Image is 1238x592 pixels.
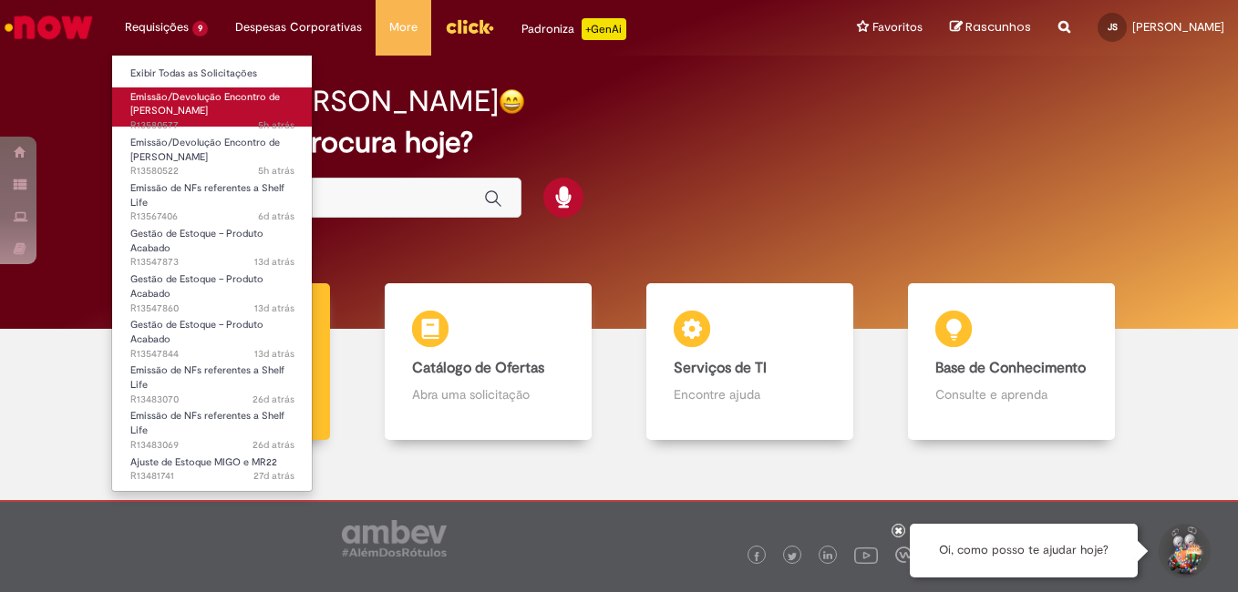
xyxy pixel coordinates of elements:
span: 5h atrás [258,118,294,132]
a: Aberto R13483070 : Emissão de NFs referentes a Shelf Life [112,361,313,400]
span: Emissão/Devolução Encontro de [PERSON_NAME] [130,136,280,164]
span: 5h atrás [258,164,294,178]
span: [PERSON_NAME] [1132,19,1224,35]
span: Rascunhos [965,18,1031,36]
a: Catálogo de Ofertas Abra uma solicitação [357,283,619,441]
a: Aberto R13580577 : Emissão/Devolução Encontro de Contas Fornecedor [112,87,313,127]
time: 30/09/2025 10:43:19 [258,118,294,132]
img: logo_footer_linkedin.png [823,551,832,562]
span: Emissão de NFs referentes a Shelf Life [130,181,284,209]
a: Serviços de TI Encontre ajuda [619,283,881,441]
span: R13567406 [130,209,294,224]
span: R13580522 [130,164,294,179]
span: Gestão de Estoque – Produto Acabado [130,272,263,301]
span: R13547844 [130,347,294,362]
a: Rascunhos [950,19,1031,36]
b: Serviços de TI [674,359,767,377]
span: Emissão de NFs referentes a Shelf Life [130,409,284,437]
span: Requisições [125,18,189,36]
ul: Requisições [111,55,313,492]
span: More [389,18,418,36]
time: 04/09/2025 15:14:31 [253,469,294,483]
img: ServiceNow [2,9,96,46]
b: Base de Conhecimento [935,359,1086,377]
img: click_logo_yellow_360x200.png [445,13,494,40]
div: Oi, como posso te ajudar hoje? [910,524,1138,577]
a: Aberto R13481741 : Ajuste de Estoque MIGO e MR22 [112,453,313,486]
a: Aberto R13567406 : Emissão de NFs referentes a Shelf Life [112,179,313,218]
a: Aberto R13483069 : Emissão de NFs referentes a Shelf Life [112,406,313,445]
a: Aberto R13580522 : Emissão/Devolução Encontro de Contas Fornecedor [112,133,313,172]
span: 13d atrás [254,347,294,361]
span: 6d atrás [258,209,294,223]
div: Padroniza [521,18,626,40]
img: happy-face.png [499,88,525,115]
img: logo_footer_youtube.png [854,543,878,566]
time: 18/09/2025 15:38:28 [254,255,294,269]
span: 9 [192,21,208,36]
span: R13481741 [130,469,294,484]
a: Aberto R13547873 : Gestão de Estoque – Produto Acabado [112,224,313,263]
img: logo_footer_workplace.png [895,546,912,563]
a: Tirar dúvidas Tirar dúvidas com Lupi Assist e Gen Ai [96,283,357,441]
span: R13483069 [130,438,294,453]
span: 26d atrás [253,438,294,452]
a: Aberto R13547860 : Gestão de Estoque – Produto Acabado [112,270,313,309]
span: 13d atrás [254,255,294,269]
span: Ajuste de Estoque MIGO e MR22 [130,455,277,469]
h2: Boa tarde, [PERSON_NAME] [129,86,499,117]
time: 18/09/2025 15:36:01 [254,301,294,315]
span: Emissão/Devolução Encontro de [PERSON_NAME] [130,90,280,118]
time: 30/09/2025 10:36:08 [258,164,294,178]
a: Exibir Todas as Solicitações [112,64,313,84]
time: 04/09/2025 21:16:11 [253,393,294,406]
img: logo_footer_ambev_rotulo_gray.png [342,520,447,556]
p: +GenAi [582,18,626,40]
span: R13547873 [130,255,294,270]
p: Abra uma solicitação [412,385,565,403]
span: Emissão de NFs referentes a Shelf Life [130,363,284,392]
time: 04/09/2025 21:09:09 [253,438,294,452]
span: R13580577 [130,118,294,133]
p: Consulte e aprenda [935,385,1088,403]
a: Base de Conhecimento Consulte e aprenda [881,283,1142,441]
span: 26d atrás [253,393,294,406]
img: logo_footer_twitter.png [788,552,797,561]
img: logo_footer_facebook.png [752,552,761,561]
span: JS [1108,21,1118,33]
b: Catálogo de Ofertas [412,359,544,377]
span: R13483070 [130,393,294,407]
span: Despesas Corporativas [235,18,362,36]
button: Iniciar Conversa de Suporte [1156,524,1211,578]
time: 25/09/2025 15:37:35 [258,209,294,223]
h2: O que você procura hoje? [129,127,1109,158]
span: Gestão de Estoque – Produto Acabado [130,227,263,255]
span: Favoritos [872,18,923,36]
span: 13d atrás [254,301,294,315]
span: 27d atrás [253,469,294,483]
p: Encontre ajuda [674,385,827,403]
time: 18/09/2025 15:32:59 [254,347,294,361]
span: Gestão de Estoque – Produto Acabado [130,318,263,346]
a: Aberto R13547844 : Gestão de Estoque – Produto Acabado [112,315,313,354]
span: R13547860 [130,301,294,316]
